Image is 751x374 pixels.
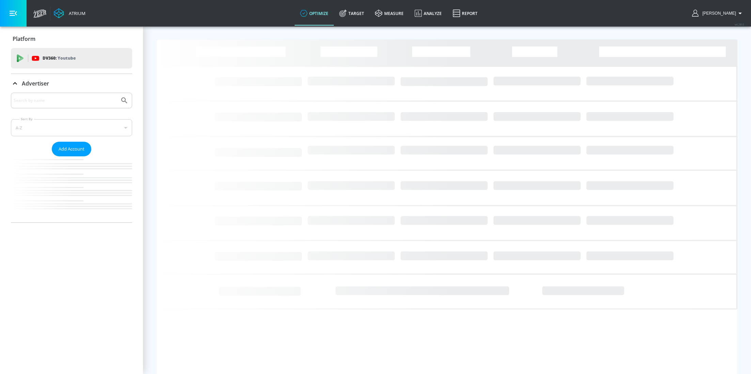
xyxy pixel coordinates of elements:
p: Advertiser [22,80,49,87]
label: Sort By [19,117,34,121]
p: Platform [13,35,35,43]
a: Analyze [409,1,447,26]
input: Search by name [14,96,117,105]
a: optimize [295,1,334,26]
span: login as: stephanie.wolklin@zefr.com [700,11,736,16]
p: Youtube [58,54,76,62]
div: A-Z [11,119,132,136]
nav: list of Advertiser [11,156,132,222]
a: measure [370,1,409,26]
div: Advertiser [11,74,132,93]
button: Add Account [52,142,91,156]
a: Target [334,1,370,26]
button: [PERSON_NAME] [692,9,744,17]
div: Advertiser [11,93,132,222]
div: Atrium [66,10,85,16]
p: DV360: [43,54,76,62]
a: Report [447,1,483,26]
span: v 4.28.0 [735,22,744,26]
a: Atrium [54,8,85,18]
span: Add Account [59,145,84,153]
div: DV360: Youtube [11,48,132,68]
div: Platform [11,29,132,48]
